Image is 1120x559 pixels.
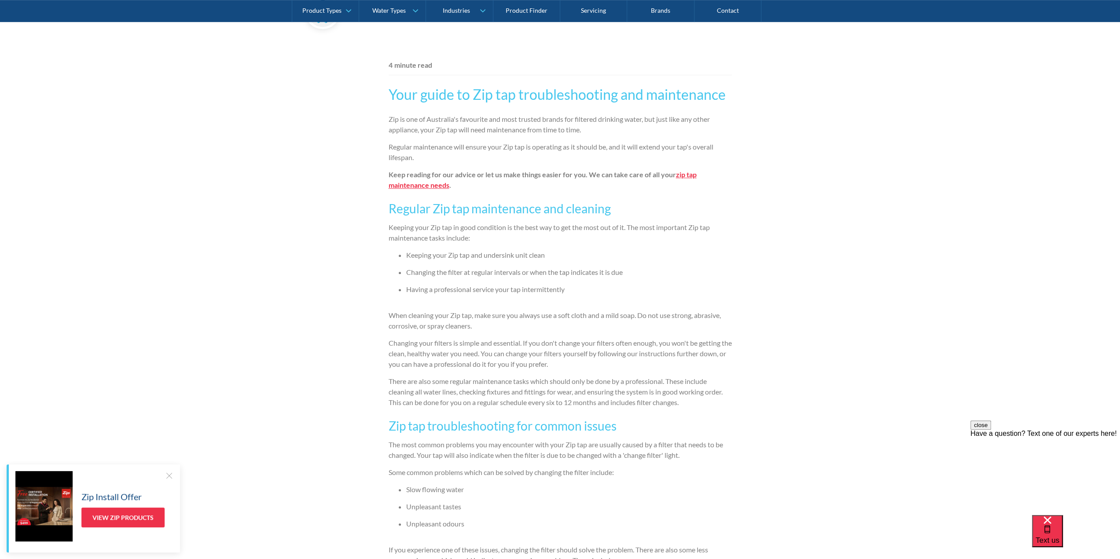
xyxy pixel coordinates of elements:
[389,376,732,408] p: There are also some regular maintenance tasks which should only be done by a professional. These ...
[389,199,732,218] h3: Regular Zip tap maintenance and cleaning
[406,267,732,278] li: Changing the filter at regular intervals or when the tap indicates it is due
[406,250,732,260] li: Keeping your Zip tap and undersink unit clean
[81,508,165,527] a: View Zip Products
[389,170,676,179] strong: Keep reading for our advice or let us make things easier for you. We can take care of all your
[389,439,732,460] p: The most common problems you may encounter with your Zip tap are usually caused by a filter that ...
[970,420,1120,526] iframe: podium webchat widget prompt
[372,7,406,15] div: Water Types
[406,501,732,512] li: Unpleasant tastes
[389,114,732,135] p: Zip is one of Australia's favourite and most trusted brands for filtered drinking water, but just...
[406,519,732,529] li: Unpleasant odours
[389,170,697,189] a: zip tap maintenance needs
[389,142,732,163] p: Regular maintenance will ensure your Zip tap is operating as it should be, and it will extend you...
[389,467,732,478] p: Some common problems which can be solved by changing the filter include:
[442,7,470,15] div: Industries
[389,338,732,369] p: Changing your filters is simple and essential. If you don't change your filters often enough, you...
[389,222,732,243] p: Keeping your Zip tap in good condition is the best way to get the most out of it. The most import...
[389,417,732,435] h3: Zip tap troubleshooting for common issues
[406,284,732,295] li: Having a professional service your tap intermittently
[81,490,142,503] h5: Zip Install Offer
[389,84,732,105] h2: Your guide to Zip tap troubleshooting and maintenance
[394,60,432,70] div: minute read
[406,484,732,495] li: Slow flowing water
[389,310,732,331] p: When cleaning your Zip tap, make sure you always use a soft cloth and a mild soap. Do not use str...
[302,7,342,15] div: Product Types
[1032,515,1120,559] iframe: podium webchat widget bubble
[449,181,451,189] strong: .
[15,471,73,541] img: Zip Install Offer
[389,60,393,70] div: 4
